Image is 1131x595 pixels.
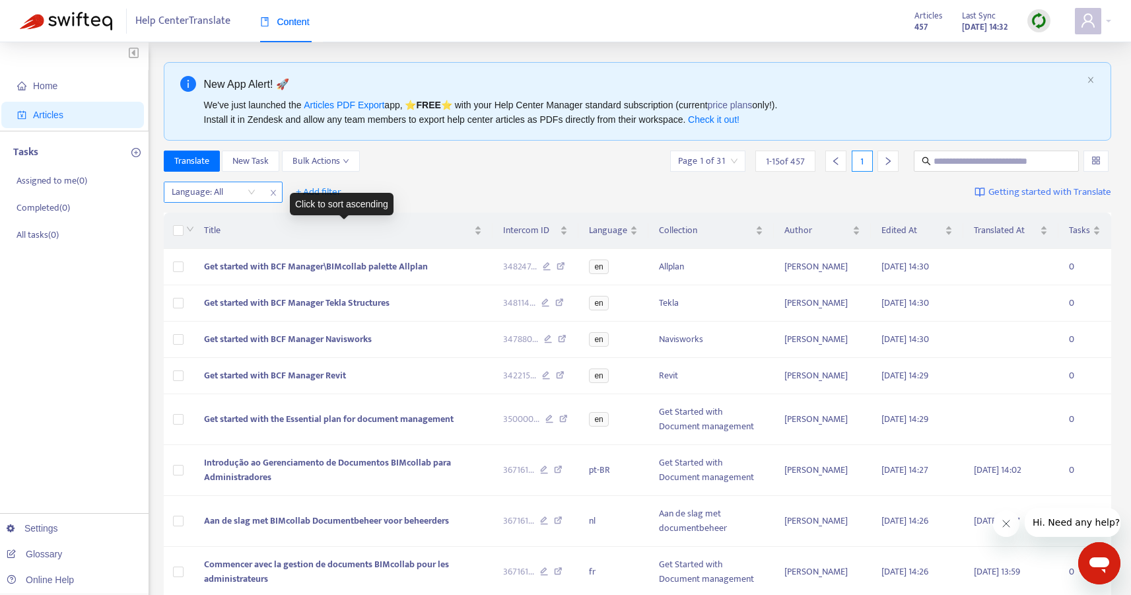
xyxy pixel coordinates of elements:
[1058,285,1111,322] td: 0
[204,223,471,238] span: Title
[222,151,279,172] button: New Task
[922,157,931,166] span: search
[774,496,871,547] td: [PERSON_NAME]
[774,322,871,358] td: [PERSON_NAME]
[503,260,537,274] span: 348247 ...
[881,259,929,274] span: [DATE] 14:30
[503,565,534,579] span: 367161 ...
[774,213,871,249] th: Author
[204,557,449,586] span: Commencer avec la gestion de documents BIMcollab pour les administrateurs
[648,394,774,445] td: Get Started with Document management
[290,193,394,215] div: Click to sort ascending
[33,110,63,120] span: Articles
[974,564,1020,579] span: [DATE] 13:59
[578,213,648,249] th: Language
[974,223,1037,238] span: Translated At
[784,223,850,238] span: Author
[204,295,390,310] span: Get started with BCF Manager Tekla Structures
[1031,13,1047,29] img: sync.dc5367851b00ba804db3.png
[881,368,928,383] span: [DATE] 14:29
[962,9,996,23] span: Last Sync
[648,322,774,358] td: Navisworks
[1058,394,1111,445] td: 0
[589,412,608,427] span: en
[1080,13,1096,28] span: user
[1025,508,1120,537] iframe: Message from company
[963,213,1058,249] th: Translated At
[292,154,349,168] span: Bulk Actions
[1058,445,1111,496] td: 0
[232,154,269,168] span: New Task
[914,9,942,23] span: Articles
[260,17,310,27] span: Content
[589,260,608,274] span: en
[186,225,194,233] span: down
[1087,76,1095,85] button: close
[503,514,534,528] span: 367161 ...
[416,100,440,110] b: FREE
[1078,542,1120,584] iframe: Button to launch messaging window
[193,213,493,249] th: Title
[589,223,627,238] span: Language
[204,259,428,274] span: Get started with BCF Manager\BIMcollab palette Allplan
[578,496,648,547] td: nl
[1069,223,1090,238] span: Tasks
[503,412,539,427] span: 350000 ...
[503,223,558,238] span: Intercom ID
[1058,213,1111,249] th: Tasks
[1058,358,1111,394] td: 0
[204,368,346,383] span: Get started with BCF Manager Revit
[962,20,1008,34] strong: [DATE] 14:32
[204,332,372,347] span: Get started with BCF Manager Navisworks
[343,158,349,164] span: down
[881,513,928,528] span: [DATE] 14:26
[914,20,928,34] strong: 457
[975,182,1111,203] a: Getting started with Translate
[975,187,985,197] img: image-link
[774,285,871,322] td: [PERSON_NAME]
[7,575,74,585] a: Online Help
[17,228,59,242] p: All tasks ( 0 )
[7,523,58,534] a: Settings
[503,332,538,347] span: 347880 ...
[265,185,282,201] span: close
[304,100,384,110] a: Articles PDF Export
[871,213,963,249] th: Edited At
[708,100,753,110] a: price plans
[493,213,579,249] th: Intercom ID
[988,185,1111,200] span: Getting started with Translate
[881,564,928,579] span: [DATE] 14:26
[589,332,608,347] span: en
[648,496,774,547] td: Aan de slag met documentbeheer
[766,155,805,168] span: 1 - 15 of 457
[174,154,209,168] span: Translate
[503,296,535,310] span: 348114 ...
[17,110,26,120] span: account-book
[164,151,220,172] button: Translate
[17,174,87,188] p: Assigned to me ( 0 )
[648,285,774,322] td: Tekla
[1058,496,1111,547] td: 0
[1087,76,1095,84] span: close
[659,223,753,238] span: Collection
[881,332,929,347] span: [DATE] 14:30
[17,81,26,90] span: home
[648,358,774,394] td: Revit
[260,17,269,26] span: book
[852,151,873,172] div: 1
[774,394,871,445] td: [PERSON_NAME]
[286,182,351,203] button: + Add filter
[688,114,739,125] a: Check it out!
[7,549,62,559] a: Glossary
[589,296,608,310] span: en
[648,213,774,249] th: Collection
[503,463,534,477] span: 367161 ...
[204,411,454,427] span: Get started with the Essential plan for document management
[578,445,648,496] td: pt-BR
[974,462,1021,477] span: [DATE] 14:02
[1058,322,1111,358] td: 0
[204,455,451,485] span: Introdução ao Gerenciamento de Documentos BIMcollab para Administradores
[883,157,893,166] span: right
[589,368,608,383] span: en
